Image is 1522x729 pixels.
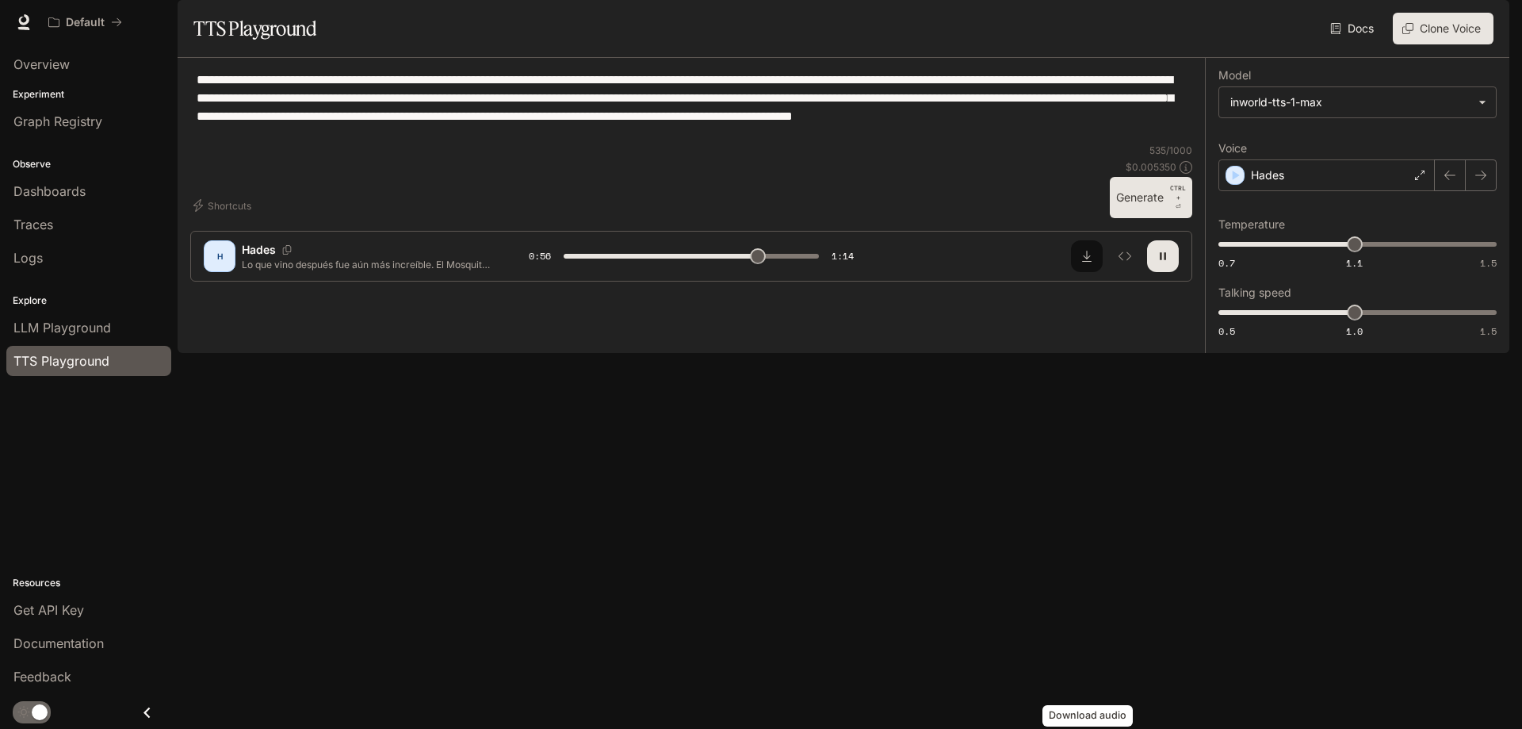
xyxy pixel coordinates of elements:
[1480,256,1497,270] span: 1.5
[529,248,551,264] span: 0:56
[242,242,276,258] p: Hades
[1230,94,1470,110] div: inworld-tts-1-max
[1219,87,1496,117] div: inworld-tts-1-max
[1346,256,1363,270] span: 1.1
[1109,240,1141,272] button: Inspect
[1218,287,1291,298] p: Talking speed
[1071,240,1103,272] button: Download audio
[41,6,129,38] button: All workspaces
[1327,13,1380,44] a: Docs
[242,258,491,271] p: Lo que vino después fue aún más increíble. El Mosquito no solo era rápido: era versátil. En un mi...
[1218,219,1285,230] p: Temperature
[1393,13,1493,44] button: Clone Voice
[1149,144,1192,157] p: 535 / 1000
[193,13,316,44] h1: TTS Playground
[1218,256,1235,270] span: 0.7
[1218,143,1247,154] p: Voice
[1218,70,1251,81] p: Model
[1126,160,1176,174] p: $ 0.005350
[1346,324,1363,338] span: 1.0
[832,248,854,264] span: 1:14
[1110,177,1192,218] button: GenerateCTRL +⏎
[1251,167,1284,183] p: Hades
[276,245,298,255] button: Copy Voice ID
[1218,324,1235,338] span: 0.5
[207,244,232,269] div: H
[1042,705,1133,727] div: Download audio
[66,16,105,29] p: Default
[1480,324,1497,338] span: 1.5
[190,193,258,218] button: Shortcuts
[1170,183,1186,212] p: ⏎
[1170,183,1186,202] p: CTRL +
